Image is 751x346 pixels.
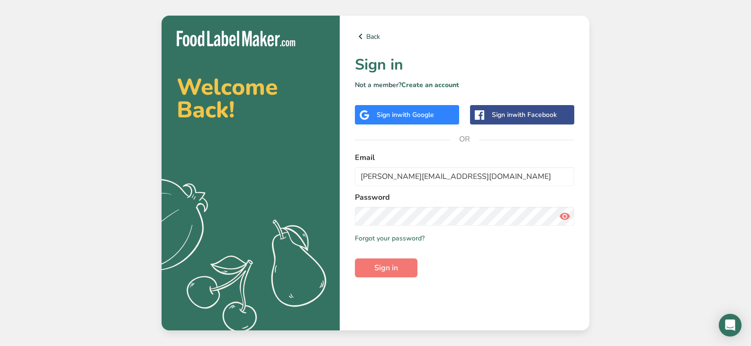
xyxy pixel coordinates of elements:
[401,80,459,89] a: Create an account
[355,80,574,90] p: Not a member?
[397,110,434,119] span: with Google
[355,31,574,42] a: Back
[355,233,425,243] a: Forgot your password?
[492,110,557,120] div: Sign in
[177,76,325,121] h2: Welcome Back!
[451,125,479,153] span: OR
[374,262,398,274] span: Sign in
[355,192,574,203] label: Password
[355,152,574,163] label: Email
[719,314,742,337] div: Open Intercom Messenger
[377,110,434,120] div: Sign in
[355,53,574,76] h1: Sign in
[355,258,417,277] button: Sign in
[177,31,295,46] img: Food Label Maker
[512,110,557,119] span: with Facebook
[355,167,574,186] input: Enter Your Email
